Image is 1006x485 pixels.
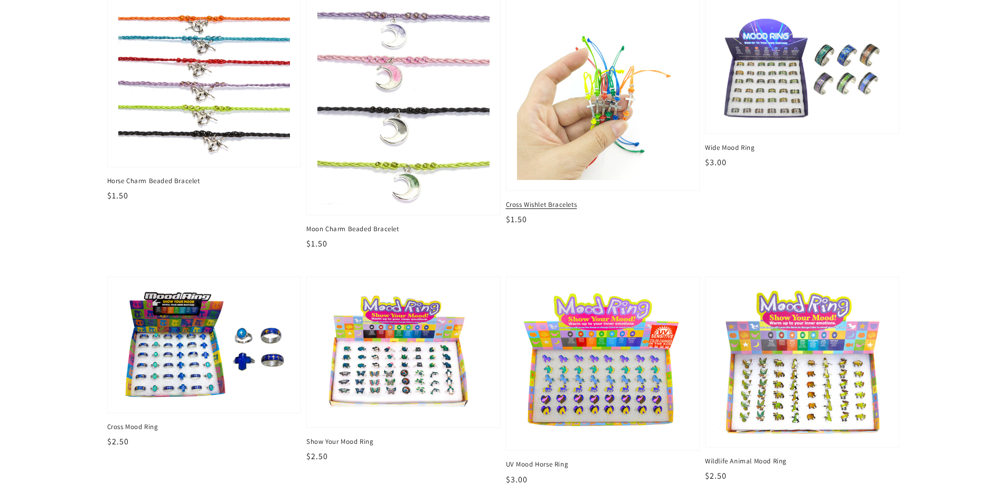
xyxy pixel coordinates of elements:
[705,277,899,482] a: Wildlife Animal Mood Ring Wildlife Animal Mood Ring $2.50
[306,451,328,462] span: $2.50
[317,288,490,416] img: Show Your Mood Ring
[705,157,727,168] span: $3.00
[107,176,302,186] span: Horse Charm Beaded Bracelet
[506,460,700,469] span: UV Mood Horse Ring
[118,8,290,156] img: Horse Charm Beaded Bracelet
[107,277,302,448] a: Cross Mood Ring Cross Mood Ring $2.50
[705,470,727,481] span: $2.50
[506,474,528,485] span: $3.00
[306,224,501,234] span: Moon Charm Beaded Bracelet
[716,8,888,123] img: Wide Mood Ring
[107,422,302,432] span: Cross Mood Ring
[306,238,327,249] span: $1.50
[705,143,899,153] span: Wide Mood Ring
[705,457,899,466] span: Wildlife Animal Mood Ring
[517,288,689,440] img: UV Mood Horse Ring
[317,8,490,204] img: Moon Charm Beaded Bracelet
[506,200,700,210] span: Cross Wishlet Bracelets
[118,288,290,402] img: Cross Mood Ring
[107,190,128,201] span: $1.50
[506,214,527,225] span: $1.50
[107,436,129,447] span: $2.50
[306,277,501,463] a: Show Your Mood Ring Show Your Mood Ring $2.50
[306,437,501,446] span: Show Your Mood Ring
[716,288,888,436] img: Wildlife Animal Mood Ring
[514,6,691,183] img: Cross Wishlet Bracelets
